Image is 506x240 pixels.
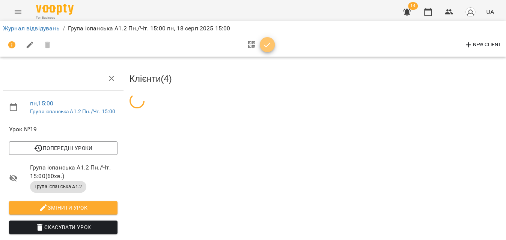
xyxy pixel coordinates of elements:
[9,3,27,21] button: Menu
[130,74,503,84] h3: Клієнти ( 4 )
[15,203,111,212] span: Змінити урок
[30,183,86,190] span: Група іспанська А1.2
[63,24,65,33] li: /
[9,141,117,155] button: Попередні уроки
[36,4,74,15] img: Voopty Logo
[486,8,494,16] span: UA
[30,100,53,107] a: пн , 15:00
[30,108,115,114] a: Група іспанська А1.2 Пн./Чт. 15:00
[15,223,111,232] span: Скасувати Урок
[9,201,117,214] button: Змінити урок
[465,7,476,17] img: avatar_s.png
[15,144,111,153] span: Попередні уроки
[464,40,501,49] span: New Client
[408,2,418,10] span: 14
[483,5,497,19] button: UA
[9,220,117,234] button: Скасувати Урок
[9,125,117,134] span: Урок №19
[3,24,503,33] nav: breadcrumb
[68,24,230,33] p: Група іспанська А1.2 Пн./Чт. 15:00 пн, 18 серп 2025 15:00
[462,39,503,51] button: New Client
[30,163,117,181] span: Група іспанська А1.2 Пн./Чт. 15:00 ( 60 хв. )
[36,15,74,20] span: For Business
[3,25,60,32] a: Журнал відвідувань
